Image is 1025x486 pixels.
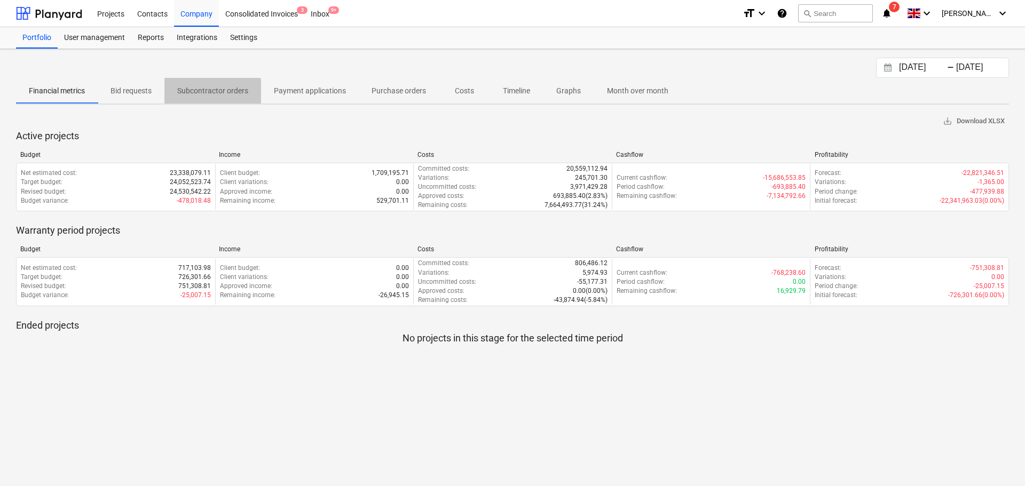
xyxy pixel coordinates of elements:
p: Uncommitted costs : [418,182,476,192]
p: No projects in this stage for the selected time period [16,332,1009,345]
p: Remaining income : [220,291,275,300]
a: User management [58,27,131,49]
div: Income [219,151,409,158]
i: format_size [743,7,755,20]
div: Costs [417,151,608,158]
i: keyboard_arrow_down [920,7,933,20]
p: -726,301.66 ( 0.00% ) [948,291,1004,300]
p: 24,052,523.74 [170,178,211,187]
p: Variations : [418,268,450,277]
p: Initial forecast : [815,291,857,300]
p: Current cashflow : [617,173,667,182]
p: Period cashflow : [617,182,665,192]
p: -22,821,346.51 [961,169,1004,178]
span: Download XLSX [943,115,1005,128]
a: Integrations [170,27,224,49]
p: Month over month [607,85,668,97]
p: 0.00 [396,187,409,196]
p: -15,686,553.85 [763,173,806,182]
p: 0.00 [396,282,409,291]
p: 16,929.79 [777,286,806,296]
button: Interact with the calendar and add the check-in date for your trip. [879,62,897,74]
p: 20,559,112.94 [566,164,608,173]
p: 806,486.12 [575,259,608,268]
button: Download XLSX [939,113,1009,130]
p: 24,530,542.22 [170,187,211,196]
div: - [947,65,954,71]
span: search [803,9,811,18]
div: Budget [20,151,210,158]
i: Knowledge base [777,7,787,20]
p: -25,007.15 [974,282,1004,291]
p: Committed costs : [418,259,469,268]
p: -693,885.40 [771,182,806,192]
p: Budget variance : [21,196,69,205]
p: -768,238.60 [771,268,806,277]
p: Remaining costs : [418,201,468,210]
div: Chat Widget [972,435,1025,486]
p: 726,301.66 [178,273,211,282]
div: Costs [417,245,608,253]
p: 529,701.11 [376,196,409,205]
p: Warranty period projects [16,224,1009,237]
p: Active projects [16,130,1009,142]
button: Search [798,4,873,22]
i: keyboard_arrow_down [996,7,1009,20]
p: Forecast : [815,264,841,273]
p: -751,308.81 [970,264,1004,273]
p: Uncommitted costs : [418,277,476,286]
p: -1,365.00 [977,178,1004,187]
div: Cashflow [616,151,806,158]
p: Variations : [815,178,846,187]
p: 0.00 ( 0.00% ) [573,286,608,296]
i: keyboard_arrow_down [755,7,768,20]
p: Target budget : [21,273,62,282]
p: 0.00 [396,264,409,273]
p: Remaining cashflow : [617,286,677,296]
a: Reports [131,27,170,49]
div: Profitability [815,245,1005,253]
a: Portfolio [16,27,58,49]
span: 9+ [328,6,339,14]
p: Costs [452,85,477,97]
p: -55,177.31 [577,277,608,286]
p: 3,971,429.28 [570,182,608,192]
p: Remaining costs : [418,296,468,305]
p: Subcontractor orders [177,85,248,97]
p: 693,885.40 ( 2.83% ) [553,192,608,201]
p: Client budget : [220,169,260,178]
p: 1,709,195.71 [372,169,409,178]
p: Ended projects [16,319,1009,332]
p: Variations : [418,173,450,182]
p: 0.00 [396,273,409,282]
span: [PERSON_NAME] [942,9,995,18]
div: Profitability [815,151,1005,158]
p: Variations : [815,273,846,282]
p: -7,134,792.66 [767,192,806,201]
p: Budget variance : [21,291,69,300]
p: -22,341,963.03 ( 0.00% ) [940,196,1004,205]
p: Purchase orders [372,85,426,97]
p: 23,338,079.11 [170,169,211,178]
p: Net estimated cost : [21,264,77,273]
p: Bid requests [111,85,152,97]
p: Period cashflow : [617,277,665,286]
p: Initial forecast : [815,196,857,205]
span: 3 [297,6,307,14]
p: -477,939.88 [970,187,1004,196]
p: 717,103.98 [178,264,211,273]
p: Net estimated cost : [21,169,77,178]
p: Approved income : [220,187,272,196]
p: Approved costs : [418,286,464,296]
p: Period change : [815,187,858,196]
p: Revised budget : [21,282,66,291]
p: Approved costs : [418,192,464,201]
p: Client variations : [220,273,269,282]
input: End Date [954,60,1008,75]
a: Settings [224,27,264,49]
